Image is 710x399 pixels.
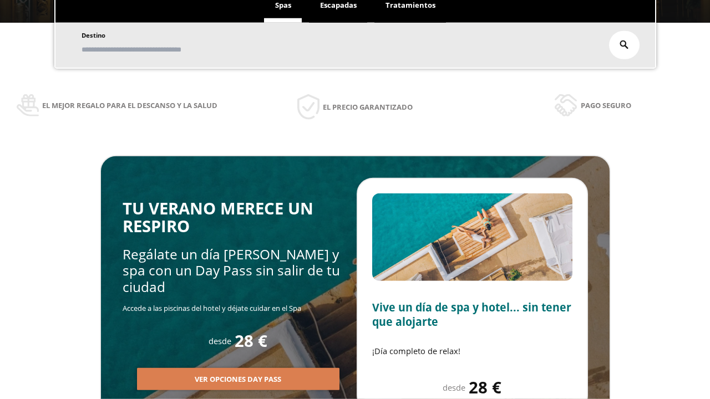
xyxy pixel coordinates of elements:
span: Regálate un día [PERSON_NAME] y spa con un Day Pass sin salir de tu ciudad [123,245,340,296]
button: Ver opciones Day Pass [137,368,339,390]
span: TU VERANO MERECE UN RESPIRO [123,197,313,238]
span: 28 € [235,332,267,350]
span: desde [209,335,231,346]
span: Pago seguro [581,99,631,111]
span: Ver opciones Day Pass [195,374,281,385]
span: ¡Día completo de relax! [372,345,460,356]
span: desde [443,382,465,393]
span: El precio garantizado [323,101,413,113]
a: Ver opciones Day Pass [137,374,339,384]
img: Slide2.BHA6Qswy.webp [372,193,572,281]
span: 28 € [469,378,501,397]
span: Destino [82,31,105,39]
span: Vive un día de spa y hotel... sin tener que alojarte [372,300,571,329]
span: Accede a las piscinas del hotel y déjate cuidar en el Spa [123,303,301,313]
span: El mejor regalo para el descanso y la salud [42,99,217,111]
